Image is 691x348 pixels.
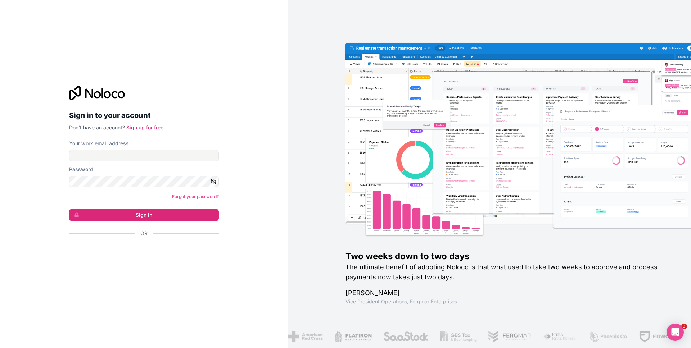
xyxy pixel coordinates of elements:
[69,124,125,130] span: Don't have an account?
[328,331,365,342] img: /assets/flatiron-C8eUkumj.png
[345,298,668,305] h1: Vice President Operations , Fergmar Enterprises
[345,288,668,298] h1: [PERSON_NAME]
[345,251,668,262] h1: Two weeks down to two days
[632,331,674,342] img: /assets/fdworks-Bi04fVtw.png
[140,230,148,237] span: Or
[69,166,93,173] label: Password
[69,109,219,122] h2: Sign in to your account
[69,209,219,221] button: Sign in
[433,331,470,342] img: /assets/gbstax-C-GtDUiK.png
[681,324,687,329] span: 3
[69,150,219,161] input: Email address
[69,140,129,147] label: Your work email address
[126,124,163,130] a: Sign up for free
[69,176,219,187] input: Password
[172,194,219,199] a: Forgot your password?
[667,324,684,341] div: Open Intercom Messenger
[376,331,422,342] img: /assets/saastock-C6Zbiodz.png
[345,262,668,282] h2: The ultimate benefit of adopting Noloco is that what used to take two weeks to approve and proces...
[582,331,621,342] img: /assets/phoenix-BREaitsQ.png
[537,331,570,342] img: /assets/fiera-fwj2N5v4.png
[281,331,316,342] img: /assets/american-red-cross-BAupjrZR.png
[481,331,525,342] img: /assets/fergmar-CudnrXN5.png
